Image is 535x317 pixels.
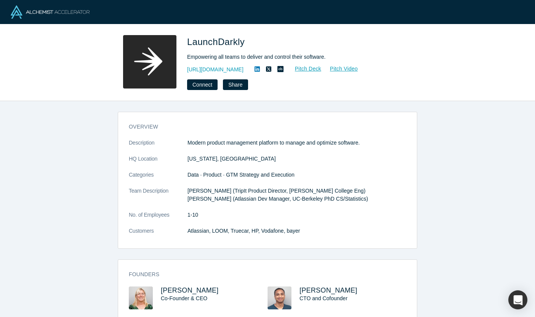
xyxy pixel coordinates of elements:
[287,64,322,73] a: Pitch Deck
[187,37,247,47] span: LaunchDarkly
[300,286,357,294] a: [PERSON_NAME]
[129,123,396,131] h3: overview
[187,155,406,163] dd: [US_STATE], [GEOGRAPHIC_DATA]
[129,270,396,278] h3: Founders
[129,187,187,211] dt: Team Description
[11,5,90,19] img: Alchemist Logo
[187,66,243,74] a: [URL][DOMAIN_NAME]
[129,286,153,309] img: Edith Harbaugh's Profile Image
[187,211,406,219] dd: 1-10
[187,79,218,90] button: Connect
[187,172,295,178] span: Data · Product · GTM Strategy and Execution
[322,64,358,73] a: Pitch Video
[300,295,348,301] span: CTO and Cofounder
[267,286,292,309] img: John Kodumal's Profile Image
[129,155,187,171] dt: HQ Location
[129,227,187,243] dt: Customers
[187,53,400,61] div: Empowering all teams to deliver and control their software.
[161,295,207,301] span: Co-Founder & CEO
[129,211,187,227] dt: No. of Employees
[123,35,176,89] img: LaunchDarkly's Logo
[223,79,248,90] button: Share
[129,171,187,187] dt: Categories
[187,227,406,235] dd: Atlassian, LOOM, Truecar, HP, Vodafone, bayer
[187,187,406,203] p: [PERSON_NAME] (TripIt Product Director, [PERSON_NAME] College Eng) [PERSON_NAME] (Atlassian Dev M...
[187,139,406,147] p: Modern product management platform to manage and optimize software.
[129,139,187,155] dt: Description
[161,286,219,294] a: [PERSON_NAME]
